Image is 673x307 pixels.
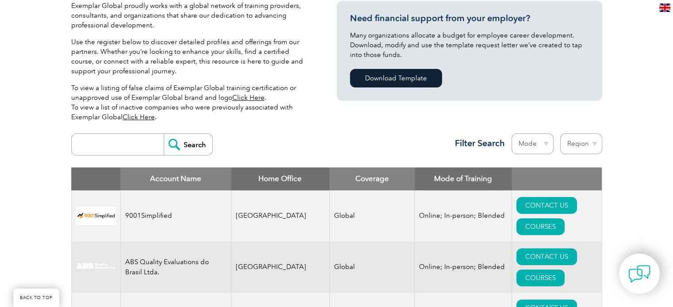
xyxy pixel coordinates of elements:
p: Many organizations allocate a budget for employee career development. Download, modify and use th... [350,30,589,60]
td: [GEOGRAPHIC_DATA] [231,242,330,293]
a: CONTACT US [516,197,577,214]
td: Global [330,242,415,293]
img: 37c9c059-616f-eb11-a812-002248153038-logo.png [76,207,116,225]
img: en [659,4,670,12]
a: BACK TO TOP [13,288,59,307]
td: 9001Simplified [120,190,231,242]
img: c92924ac-d9bc-ea11-a814-000d3a79823d-logo.jpg [76,262,116,272]
td: Online; In-person; Blended [415,190,512,242]
a: COURSES [516,218,565,235]
td: Global [330,190,415,242]
td: ABS Quality Evaluations do Brasil Ltda. [120,242,231,293]
a: Download Template [350,69,442,87]
th: Home Office: activate to sort column ascending [231,167,330,190]
a: Click Here [232,94,265,102]
p: Use the register below to discover detailed profiles and offerings from our partners. Whether you... [71,37,310,76]
a: COURSES [516,269,565,286]
td: Online; In-person; Blended [415,242,512,293]
th: : activate to sort column ascending [512,167,602,190]
th: Coverage: activate to sort column ascending [330,167,415,190]
th: Account Name: activate to sort column descending [120,167,231,190]
th: Mode of Training: activate to sort column ascending [415,167,512,190]
a: Click Here [123,113,155,121]
h3: Filter Search [450,138,505,149]
h3: Need financial support from your employer? [350,13,589,24]
p: Exemplar Global proudly works with a global network of training providers, consultants, and organ... [71,1,310,30]
a: CONTACT US [516,248,577,265]
td: [GEOGRAPHIC_DATA] [231,190,330,242]
img: contact-chat.png [628,263,650,285]
input: Search [164,134,212,155]
p: To view a listing of false claims of Exemplar Global training certification or unapproved use of ... [71,83,310,122]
